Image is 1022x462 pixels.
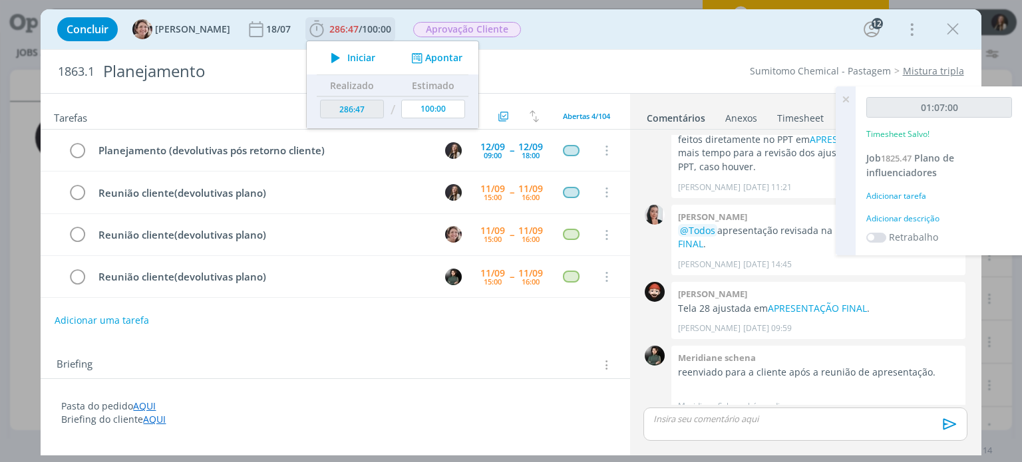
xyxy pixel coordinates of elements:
div: 11/09 [480,269,505,278]
span: 1825.47 [881,152,912,164]
ul: 286:47/100:00 [306,41,479,129]
p: Timesheet Salvo! [866,128,930,140]
div: Reunião cliente(devolutivas plano) [92,227,432,243]
button: A [444,225,464,245]
div: 11/09 [480,184,505,193]
div: 12/09 [518,142,543,152]
div: Planejamento (devolutivas pós retorno cliente) [92,142,432,159]
p: Pasta do pedido [61,400,609,413]
button: 12 [861,19,882,40]
a: Sumitomo Chemical - Pastagem [750,64,891,77]
a: AQUI [133,400,156,412]
p: reenviado para a cliente após a reunião de apresentação. [678,366,959,379]
button: Adicionar uma tarefa [54,308,150,332]
a: Comentários [646,106,706,125]
p: Briefing do cliente [61,413,609,426]
div: 09:00 [484,152,502,159]
img: M [645,346,665,366]
div: 12 [872,18,883,29]
span: 100:00 [362,23,391,35]
span: / [359,23,362,35]
div: Planejamento [97,55,581,88]
span: Tarefas [54,108,87,124]
b: Meridiane schena [678,352,756,364]
div: Reunião cliente(devolutivas plano) [92,185,432,201]
span: [PERSON_NAME] [155,25,230,34]
span: há um dia [748,400,784,412]
div: 11/09 [518,226,543,235]
a: Mistura tripla [903,64,964,77]
div: 11/09 [518,269,543,278]
a: APRESENTAÇÃO FINAL [810,133,909,146]
span: [DATE] 11:21 [743,181,792,193]
img: A [445,226,462,243]
div: 15:00 [484,278,502,285]
p: [PERSON_NAME] [678,181,741,193]
span: -- [510,187,514,197]
a: Timesheet [776,106,824,125]
div: 18:00 [522,152,540,159]
button: A[PERSON_NAME] [132,19,230,39]
a: APRESENTAÇÃO FINAL [768,302,867,314]
div: 11/09 [518,184,543,193]
button: L [444,182,464,202]
div: dialog [41,9,981,455]
div: 16:00 [522,278,540,285]
button: Apontar [408,51,463,65]
span: [DATE] 09:59 [743,322,792,334]
img: W [645,282,665,302]
span: Concluir [67,24,108,35]
label: Retrabalho [889,230,938,244]
p: Meridiane Schena [678,400,745,412]
p: Revisão feita (slide 100 até o fim), ajustes feitos diretamente no PPT em . Prever mais tempo par... [678,119,959,173]
div: 16:00 [522,235,540,243]
span: Plano de influenciadores [866,152,954,179]
button: L [444,140,464,160]
b: [PERSON_NAME] [678,211,747,223]
span: Aprovação Cliente [413,22,521,37]
p: Tela 28 ajustada em . [678,302,959,315]
div: 15:00 [484,193,502,201]
p: [PERSON_NAME] [678,322,741,334]
a: Job1825.47Plano de influenciadores [866,152,954,179]
a: APRESENTAÇÃO FINAL [678,224,931,250]
img: L [445,142,462,159]
img: A [132,19,152,39]
p: [PERSON_NAME] [678,259,741,271]
img: M [445,269,462,285]
span: @Todos [680,224,715,237]
button: Iniciar [323,49,376,67]
button: M [444,267,464,287]
div: 18/07 [266,25,293,34]
th: Estimado [399,75,469,96]
span: [DATE] 14:45 [743,259,792,271]
button: Concluir [57,17,118,41]
span: -- [510,272,514,281]
span: Abertas 4/104 [563,111,610,121]
span: Iniciar [347,53,375,62]
span: -- [510,146,514,155]
div: 16:00 [522,193,540,201]
div: 11/09 [480,226,505,235]
div: Reunião cliente(devolutivas plano) [92,269,432,285]
img: arrow-down-up.svg [530,110,539,122]
div: Anexos [725,112,757,125]
b: [PERSON_NAME] [678,288,747,300]
div: 15:00 [484,235,502,243]
span: 286:47 [329,23,359,35]
div: 12/09 [480,142,505,152]
img: L [445,184,462,201]
span: -- [510,230,514,239]
img: C [645,205,665,225]
th: Realizado [317,75,387,96]
p: apresentação revisada na pasta . [678,224,959,251]
button: 286:47/100:00 [306,19,395,40]
a: AQUI [143,413,166,425]
div: Adicionar descrição [866,213,1012,225]
span: 1863.1 [58,64,94,79]
span: Briefing [57,356,92,374]
td: / [387,96,399,124]
button: Aprovação Cliente [413,21,522,38]
div: Adicionar tarefa [866,190,1012,202]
